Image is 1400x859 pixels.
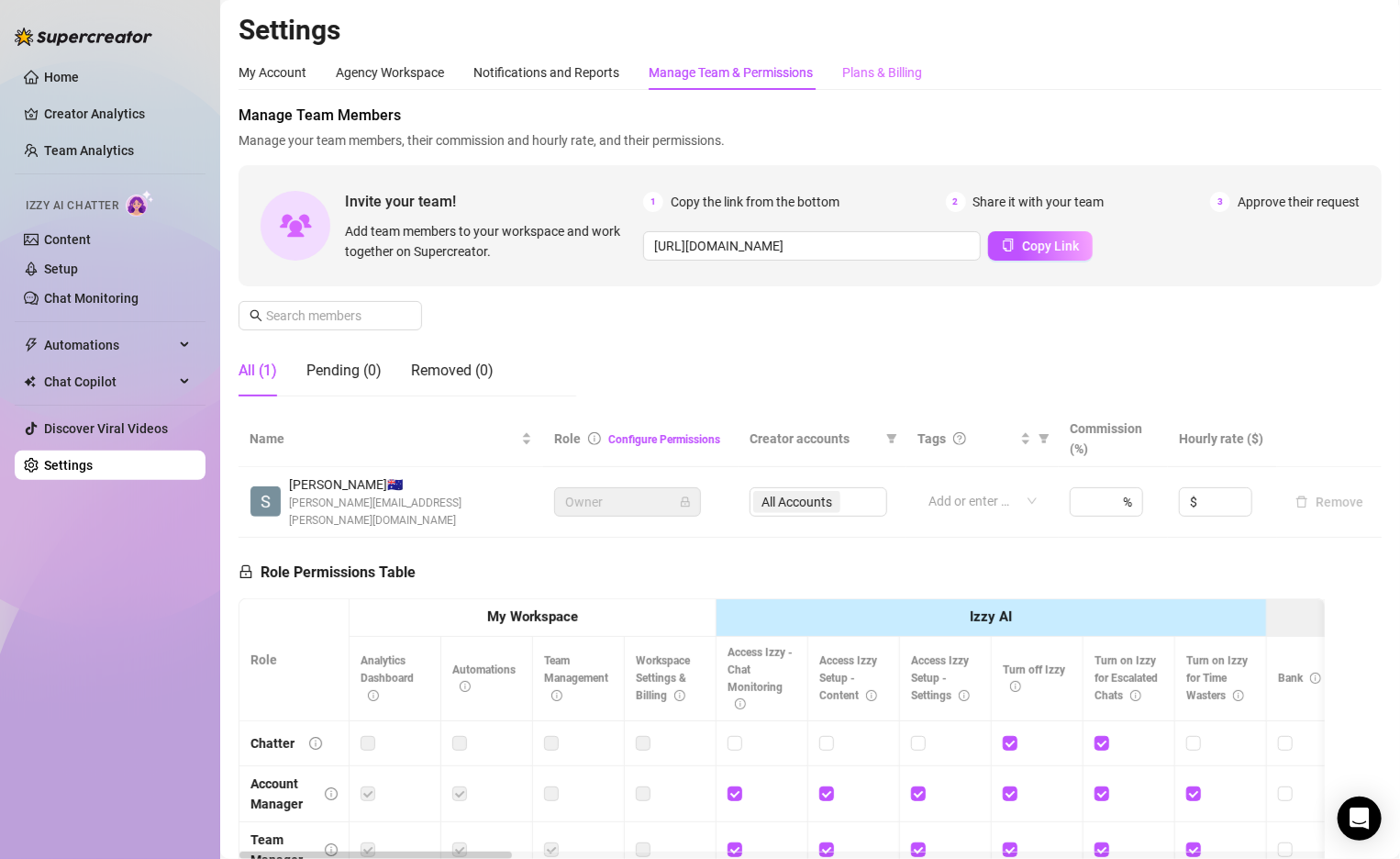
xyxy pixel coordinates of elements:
[680,496,691,508] span: lock
[674,690,685,701] span: info-circle
[239,411,543,467] th: Name
[735,698,746,709] span: info-circle
[1035,425,1053,452] span: filter
[1002,239,1015,251] span: copy
[959,690,970,701] span: info-circle
[306,360,382,382] div: Pending (0)
[44,70,79,84] a: Home
[554,431,581,446] span: Role
[608,433,720,446] a: Configure Permissions
[239,562,416,584] h5: Role Permissions Table
[1288,491,1371,513] button: Remove
[946,192,966,212] span: 2
[250,733,294,753] div: Chatter
[819,654,877,702] span: Access Izzy Setup - Content
[239,360,277,382] div: All (1)
[544,654,608,702] span: Team Management
[24,338,39,352] span: thunderbolt
[953,432,966,445] span: question-circle
[1010,681,1021,692] span: info-circle
[671,192,839,212] span: Copy the link from the bottom
[649,62,813,83] div: Manage Team & Permissions
[452,664,516,694] span: Automations
[44,232,91,247] a: Content
[239,130,1382,151] span: Manage your team members, their commission and hourly rate, and their permissions.
[44,330,174,360] span: Automations
[309,737,322,750] span: info-circle
[1039,433,1050,444] span: filter
[1168,411,1277,467] th: Hourly rate ($)
[487,608,578,625] strong: My Workspace
[1059,411,1168,467] th: Commission (%)
[643,192,663,212] span: 1
[1233,690,1244,701] span: info-circle
[289,474,532,495] span: [PERSON_NAME] 🇦🇺
[866,690,877,701] span: info-circle
[250,429,517,449] span: Name
[1210,192,1230,212] span: 3
[1130,690,1141,701] span: info-circle
[750,429,879,449] span: Creator accounts
[460,681,471,692] span: info-circle
[636,654,690,702] span: Workspace Settings & Billing
[1278,672,1321,685] span: Bank
[336,62,444,83] div: Agency Workspace
[26,197,118,215] span: Izzy AI Chatter
[44,291,139,306] a: Chat Monitoring
[250,774,310,814] div: Account Manager
[411,360,494,382] div: Removed (0)
[126,190,154,217] img: AI Chatter
[44,143,134,158] a: Team Analytics
[250,486,281,517] img: Scott Sutherland
[886,433,897,444] span: filter
[473,62,619,83] div: Notifications and Reports
[911,654,970,702] span: Access Izzy Setup - Settings
[250,309,262,322] span: search
[239,62,306,83] div: My Account
[1338,797,1382,841] div: Open Intercom Messenger
[24,375,36,388] img: Chat Copilot
[44,99,191,128] a: Creator Analytics
[239,599,350,721] th: Role
[973,192,1105,212] span: Share it with your team
[44,421,168,436] a: Discover Viral Videos
[1186,654,1248,702] span: Turn on Izzy for Time Wasters
[728,646,793,711] span: Access Izzy - Chat Monitoring
[345,221,636,262] span: Add team members to your workspace and work together on Supercreator.
[842,62,922,83] div: Plans & Billing
[588,432,601,445] span: info-circle
[345,190,643,213] span: Invite your team!
[44,262,78,276] a: Setup
[289,495,532,530] span: [PERSON_NAME][EMAIL_ADDRESS][PERSON_NAME][DOMAIN_NAME]
[325,787,338,800] span: info-circle
[368,690,379,701] span: info-circle
[1238,192,1360,212] span: Approve their request
[239,105,1382,127] span: Manage Team Members
[44,367,174,396] span: Chat Copilot
[44,458,93,473] a: Settings
[883,425,901,452] span: filter
[239,13,1382,48] h2: Settings
[1022,239,1079,253] span: Copy Link
[988,231,1093,261] button: Copy Link
[361,654,414,702] span: Analytics Dashboard
[325,843,338,856] span: info-circle
[1094,654,1158,702] span: Turn on Izzy for Escalated Chats
[551,690,562,701] span: info-circle
[970,608,1012,625] strong: Izzy AI
[1310,673,1321,684] span: info-circle
[239,564,253,579] span: lock
[15,28,152,46] img: logo-BBDzfeDw.svg
[1003,664,1065,694] span: Turn off Izzy
[266,306,396,326] input: Search members
[565,488,690,516] span: Owner
[917,429,946,449] span: Tags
